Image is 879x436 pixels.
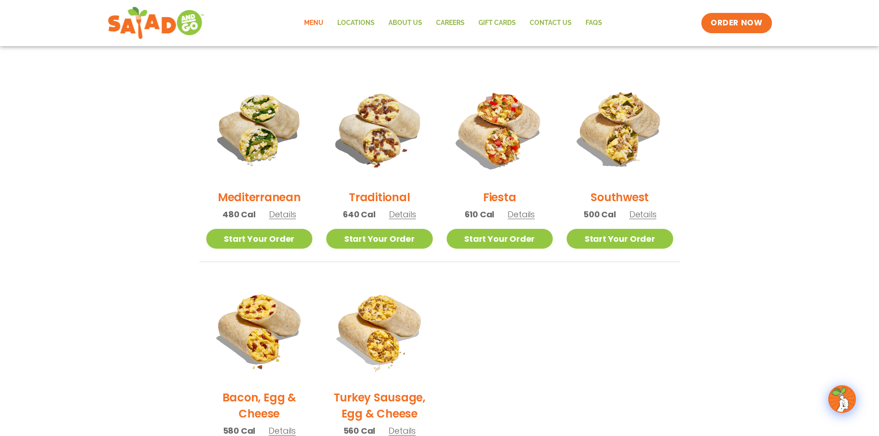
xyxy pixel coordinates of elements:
[583,208,616,221] span: 500 Cal
[206,389,313,422] h2: Bacon, Egg & Cheese
[382,12,429,34] a: About Us
[297,12,609,34] nav: Menu
[523,12,579,34] a: Contact Us
[567,76,673,182] img: Product photo for Southwest
[206,276,313,382] img: Product photo for Bacon, Egg & Cheese
[711,18,762,29] span: ORDER NOW
[447,76,553,182] img: Product photo for Fiesta
[579,12,609,34] a: FAQs
[269,209,296,220] span: Details
[429,12,472,34] a: Careers
[326,276,433,382] img: Product photo for Turkey Sausage, Egg & Cheese
[218,189,301,205] h2: Mediterranean
[108,5,205,42] img: new-SAG-logo-768×292
[326,229,433,249] a: Start Your Order
[447,229,553,249] a: Start Your Order
[330,12,382,34] a: Locations
[483,189,516,205] h2: Fiesta
[326,389,433,422] h2: Turkey Sausage, Egg & Cheese
[465,208,495,221] span: 610 Cal
[206,229,313,249] a: Start Your Order
[508,209,535,220] span: Details
[349,189,410,205] h2: Traditional
[343,208,376,221] span: 640 Cal
[326,76,433,182] img: Product photo for Traditional
[222,208,256,221] span: 480 Cal
[567,229,673,249] a: Start Your Order
[701,13,771,33] a: ORDER NOW
[629,209,657,220] span: Details
[472,12,523,34] a: GIFT CARDS
[591,189,649,205] h2: Southwest
[389,209,416,220] span: Details
[206,76,313,182] img: Product photo for Mediterranean Breakfast Burrito
[297,12,330,34] a: Menu
[829,386,855,412] img: wpChatIcon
